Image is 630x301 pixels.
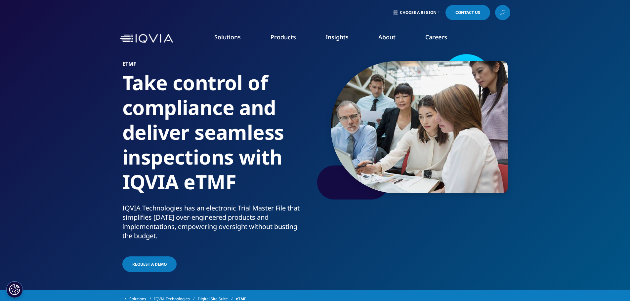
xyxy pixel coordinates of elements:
[176,23,510,54] nav: Primary
[378,33,396,41] a: About
[331,61,508,193] img: 057_huddled-around-laptop.jpg
[455,11,480,15] span: Contact Us
[122,256,177,272] a: REQUEST A DEMO
[271,33,296,41] a: Products
[445,5,490,20] a: Contact Us
[6,281,23,298] button: Cookies Settings
[122,70,313,204] h1: Take control of compliance and deliver seamless inspections with IQVIA eTMF
[425,33,447,41] a: Careers
[122,61,313,70] h6: eTMF
[326,33,349,41] a: Insights
[132,261,167,267] span: REQUEST A DEMO
[122,204,313,245] p: IQVIA Technologies has an electronic Trial Master File that simplifies [DATE] over-engineered pro...
[214,33,241,41] a: Solutions
[120,34,173,44] img: IQVIA Healthcare Information Technology and Pharma Clinical Research Company
[400,10,437,15] span: Choose a Region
